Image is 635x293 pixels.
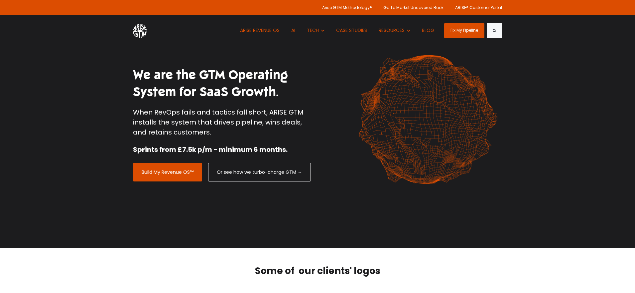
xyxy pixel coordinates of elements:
p: When RevOps fails and tactics fall short, ARISE GTM installs the system that drives pipeline, win... [133,107,313,137]
h2: Some of our clients' logos [165,265,470,277]
button: Show submenu for TECH TECH [302,15,329,46]
a: Fix My Pipeline [444,23,484,38]
a: BLOG [417,15,439,46]
h1: We are the GTM Operating System for SaaS Growth. [133,67,313,101]
img: shape-61 orange [354,48,502,191]
button: Search [487,23,502,38]
nav: Desktop navigation [235,15,439,46]
strong: Sprints from £7.5k p/m - minimum 6 months. [133,145,288,154]
a: AI [286,15,300,46]
a: ARISE REVENUE OS [235,15,285,46]
button: Show submenu for RESOURCES RESOURCES [374,15,415,46]
a: Build My Revenue OS™ [133,163,202,181]
a: CASE STUDIES [331,15,372,46]
span: TECH [307,27,319,34]
a: Or see how we turbo-charge GTM → [208,163,311,181]
img: ARISE GTM logo (1) white [133,23,147,38]
span: RESOURCES [379,27,405,34]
